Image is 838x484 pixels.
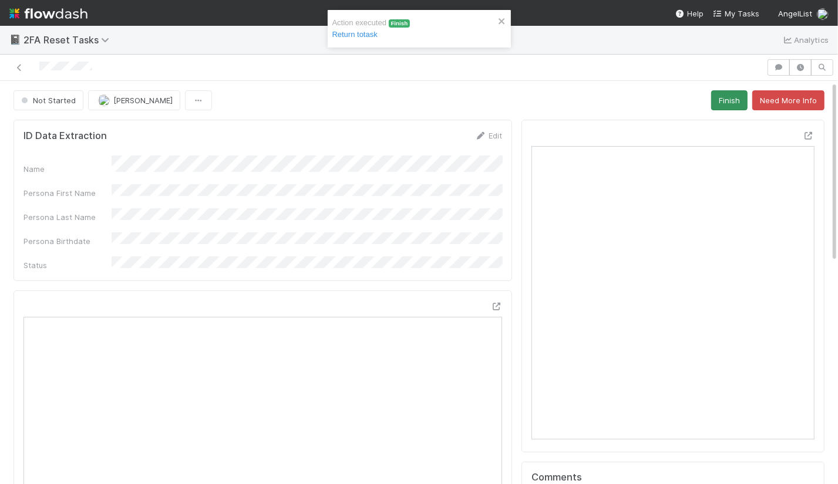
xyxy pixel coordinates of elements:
a: My Tasks [713,8,759,19]
div: Persona Birthdate [23,235,112,247]
span: Not Started [19,96,76,105]
div: Persona First Name [23,187,112,199]
div: Name [23,163,112,175]
span: [PERSON_NAME] [113,96,173,105]
button: close [498,15,506,26]
div: Status [23,259,112,271]
a: Return totask [332,30,378,39]
div: Help [675,8,704,19]
a: Analytics [782,33,829,47]
button: [PERSON_NAME] [88,90,180,110]
span: AngelList [778,9,812,18]
span: 📓 [9,35,21,45]
h5: ID Data Extraction [23,130,107,142]
button: Need More Info [752,90,824,110]
button: Finish [711,90,748,110]
button: Not Started [14,90,83,110]
img: avatar_5d51780c-77ad-4a9d-a6ed-b88b2c284079.png [817,8,829,20]
span: My Tasks [713,9,759,18]
span: Action executed [332,18,410,39]
img: logo-inverted-e16ddd16eac7371096b0.svg [9,4,87,23]
div: Persona Last Name [23,211,112,223]
h5: Comments [531,472,815,483]
span: Finish [389,19,410,28]
a: Edit [474,131,502,140]
img: avatar_5d51780c-77ad-4a9d-a6ed-b88b2c284079.png [98,94,110,106]
span: 2FA Reset Tasks [23,34,115,46]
